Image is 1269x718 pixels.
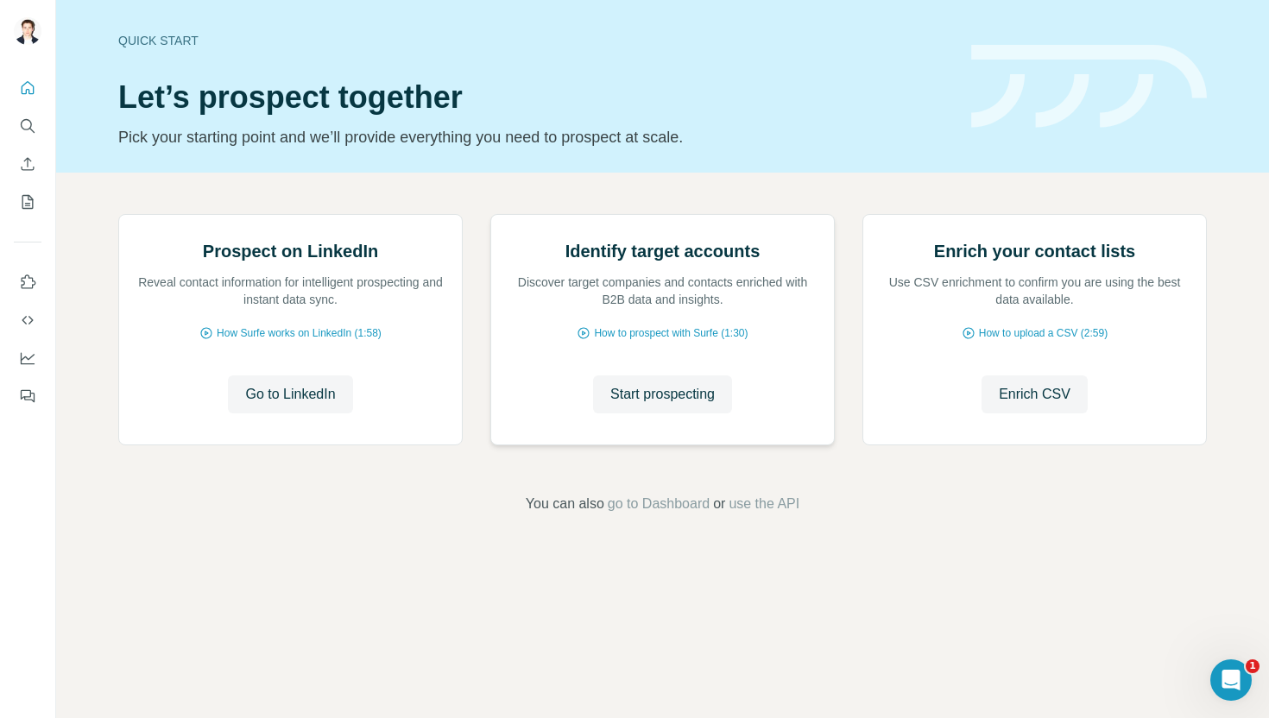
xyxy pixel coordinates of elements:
button: Enrich CSV [982,375,1088,413]
button: go to Dashboard [608,494,710,514]
span: Enrich CSV [999,384,1070,405]
button: Quick start [14,72,41,104]
span: or [713,494,725,514]
iframe: Intercom live chat [1210,659,1252,701]
p: Reveal contact information for intelligent prospecting and instant data sync. [136,274,445,308]
button: use the API [729,494,799,514]
img: Avatar [14,17,41,45]
button: Enrich CSV [14,148,41,179]
span: How to prospect with Surfe (1:30) [594,325,748,341]
h1: Let’s prospect together [118,80,950,115]
span: You can also [526,494,604,514]
h2: Identify target accounts [565,239,761,263]
span: Start prospecting [610,384,715,405]
button: Feedback [14,381,41,412]
h2: Prospect on LinkedIn [203,239,378,263]
button: Start prospecting [593,375,732,413]
p: Pick your starting point and we’ll provide everything you need to prospect at scale. [118,125,950,149]
button: Dashboard [14,343,41,374]
span: 1 [1246,659,1260,673]
span: Go to LinkedIn [245,384,335,405]
img: banner [971,45,1207,129]
span: How Surfe works on LinkedIn (1:58) [217,325,382,341]
button: Search [14,110,41,142]
button: Use Surfe on LinkedIn [14,267,41,298]
button: My lists [14,186,41,217]
p: Discover target companies and contacts enriched with B2B data and insights. [508,274,817,308]
p: Use CSV enrichment to confirm you are using the best data available. [881,274,1189,308]
button: Use Surfe API [14,305,41,336]
button: Go to LinkedIn [228,375,352,413]
h2: Enrich your contact lists [934,239,1135,263]
div: Quick start [118,32,950,49]
span: How to upload a CSV (2:59) [979,325,1108,341]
